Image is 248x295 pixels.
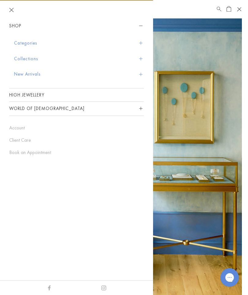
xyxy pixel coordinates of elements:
[9,124,144,131] a: Account
[101,284,106,291] a: Instagram
[9,19,144,33] button: Shop
[217,266,242,289] iframe: Gorgias live chat messenger
[14,51,144,67] button: Collections
[14,66,144,82] button: New Arrivals
[217,6,221,13] a: Search
[9,137,144,144] a: Client Care
[47,284,52,291] a: Facebook
[227,6,231,13] a: Open Shopping Bag
[9,8,14,12] button: Close navigation
[9,102,144,116] button: World of [DEMOGRAPHIC_DATA]
[9,88,144,101] a: High Jewellery
[14,35,144,51] button: Categories
[9,149,144,156] a: Book an Appointment
[9,19,144,116] nav: Sidebar navigation
[235,5,244,14] button: Open navigation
